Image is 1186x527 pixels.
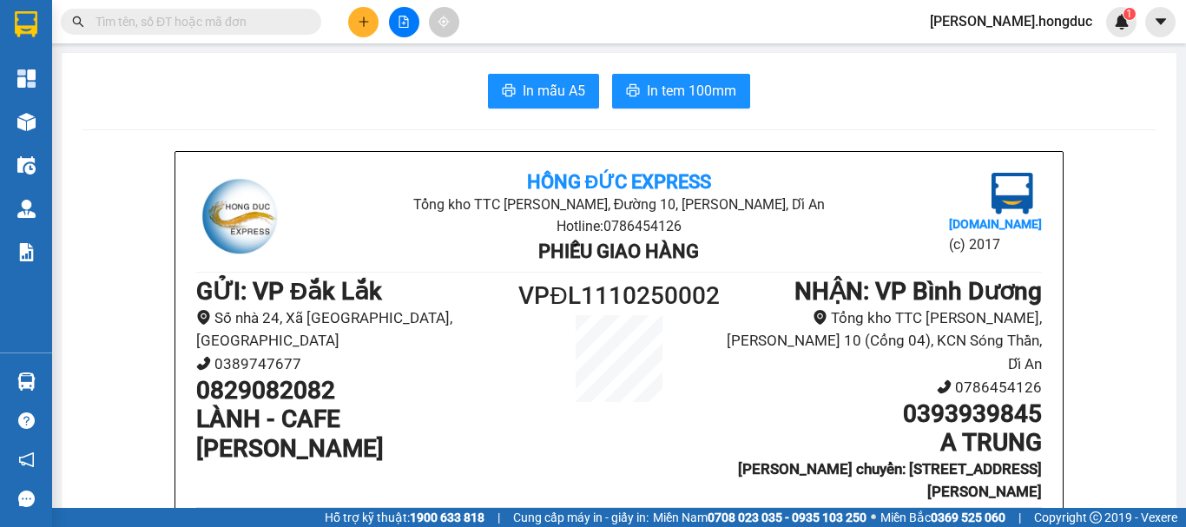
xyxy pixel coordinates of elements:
[527,171,712,193] b: Hồng Đức Express
[1126,8,1132,20] span: 1
[1153,14,1169,30] span: caret-down
[348,7,379,37] button: plus
[916,10,1106,32] span: [PERSON_NAME].hongduc
[738,460,1042,501] b: [PERSON_NAME] chuyển: [STREET_ADDRESS][PERSON_NAME]
[949,234,1042,255] li: (c) 2017
[1090,511,1102,524] span: copyright
[196,376,513,405] h1: 0829082082
[725,428,1042,458] h1: A TRUNG
[647,80,736,102] span: In tem 100mm
[937,379,952,394] span: phone
[488,74,599,109] button: printerIn mẫu A5
[871,514,876,521] span: ⚪️
[1123,8,1136,20] sup: 1
[523,80,585,102] span: In mẫu A5
[358,16,370,28] span: plus
[196,356,211,371] span: phone
[513,277,725,315] h1: VPĐL1110250002
[337,194,900,215] li: Tổng kho TTC [PERSON_NAME], Đường 10, [PERSON_NAME], Dĩ An
[196,405,513,463] h1: LÀNH - CAFE [PERSON_NAME]
[1018,508,1021,527] span: |
[17,200,36,218] img: warehouse-icon
[325,508,484,527] span: Hỗ trợ kỹ thuật:
[438,16,450,28] span: aim
[17,69,36,88] img: dashboard-icon
[15,11,37,37] img: logo-vxr
[725,306,1042,376] li: Tổng kho TTC [PERSON_NAME], [PERSON_NAME] 10 (Cổng 04), KCN Sóng Thần, Dĩ An
[502,83,516,100] span: printer
[196,173,283,260] img: logo.jpg
[1114,14,1130,30] img: icon-new-feature
[497,508,500,527] span: |
[794,277,1042,306] b: NHẬN : VP Bình Dương
[96,12,300,31] input: Tìm tên, số ĐT hoặc mã đơn
[18,491,35,507] span: message
[17,372,36,391] img: warehouse-icon
[1145,7,1176,37] button: caret-down
[612,74,750,109] button: printerIn tem 100mm
[196,277,382,306] b: GỬI : VP Đắk Lắk
[17,113,36,131] img: warehouse-icon
[880,508,1005,527] span: Miền Bắc
[725,399,1042,429] h1: 0393939845
[389,7,419,37] button: file-add
[398,16,410,28] span: file-add
[653,508,866,527] span: Miền Nam
[18,451,35,468] span: notification
[513,508,649,527] span: Cung cấp máy in - giấy in:
[17,243,36,261] img: solution-icon
[410,511,484,524] strong: 1900 633 818
[429,7,459,37] button: aim
[626,83,640,100] span: printer
[196,310,211,325] span: environment
[813,310,827,325] span: environment
[708,511,866,524] strong: 0708 023 035 - 0935 103 250
[992,173,1033,214] img: logo.jpg
[725,376,1042,399] li: 0786454126
[538,240,699,262] b: Phiếu giao hàng
[931,511,1005,524] strong: 0369 525 060
[949,217,1042,231] b: [DOMAIN_NAME]
[337,215,900,237] li: Hotline: 0786454126
[18,412,35,429] span: question-circle
[196,352,513,376] li: 0389747677
[196,306,513,352] li: Số nhà 24, Xã [GEOGRAPHIC_DATA], [GEOGRAPHIC_DATA]
[17,156,36,175] img: warehouse-icon
[72,16,84,28] span: search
